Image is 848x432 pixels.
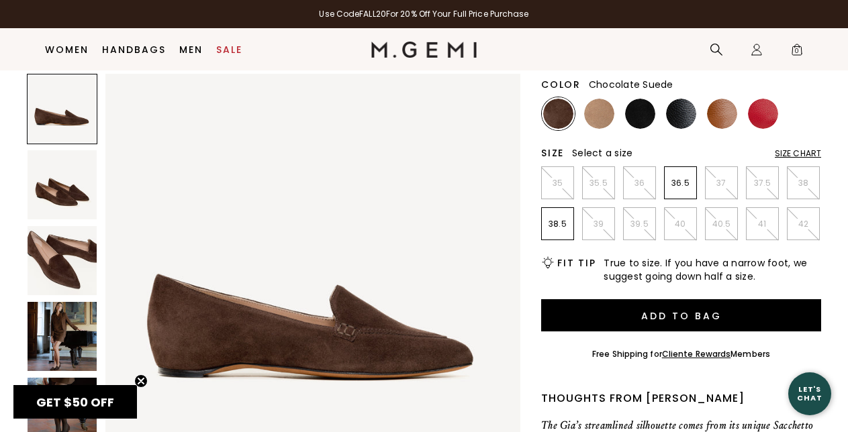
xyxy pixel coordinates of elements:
p: 35 [542,178,573,188]
img: Black Suede [625,99,655,129]
div: GET $50 OFFClose teaser [13,385,137,419]
h2: Color [541,79,581,90]
p: 38.5 [542,219,573,229]
h2: Size [541,148,564,158]
span: GET $50 OFF [36,394,114,411]
a: Sale [216,44,242,55]
a: Cliente Rewards [662,348,731,360]
img: Tan Tumbled Leather [707,99,737,129]
a: Men [179,44,203,55]
span: 0 [790,46,804,59]
a: Handbags [102,44,166,55]
p: 35.5 [583,178,614,188]
p: 38 [788,178,819,188]
h2: Fit Tip [557,258,596,268]
p: 40.5 [706,219,737,229]
div: Thoughts from [PERSON_NAME] [541,390,821,407]
p: 36 [624,178,655,188]
p: 36.5 [665,178,696,188]
p: 42 [788,219,819,229]
strong: FALL20 [359,8,386,19]
div: Let's Chat [788,385,831,402]
img: Biscuit Suede [584,99,614,129]
img: Chocolate Suede [543,99,573,129]
img: The Gia [28,226,97,295]
p: 37 [706,178,737,188]
img: The Gia [28,302,97,371]
span: Select a size [572,146,632,160]
div: Size Chart [775,148,821,159]
p: 39 [583,219,614,229]
p: 40 [665,219,696,229]
p: 39.5 [624,219,655,229]
button: Close teaser [134,374,148,388]
img: Sunset Red Tumbled Leather [748,99,778,129]
img: M.Gemi [371,42,477,58]
button: Add to Bag [541,299,821,331]
span: True to size. If you have a narrow foot, we suggest going down half a size. [604,256,821,283]
div: Free Shipping for Members [592,349,770,360]
img: Black Tumbled Leather [666,99,696,129]
img: The Gia [28,150,97,219]
p: 41 [747,219,778,229]
p: 37.5 [747,178,778,188]
a: Women [45,44,89,55]
span: Chocolate Suede [589,78,673,91]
